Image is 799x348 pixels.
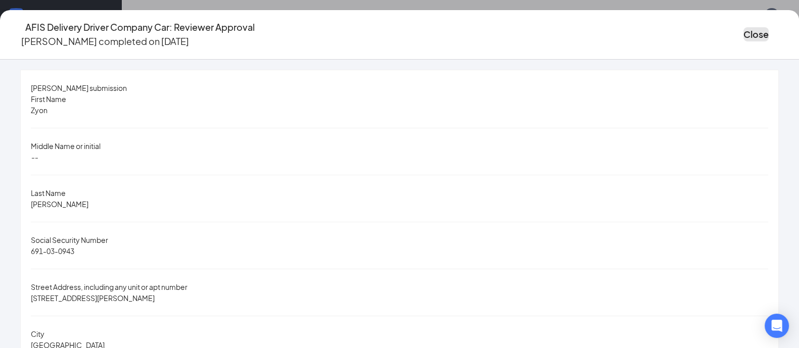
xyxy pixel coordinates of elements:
[31,106,48,115] span: Zyon
[25,20,255,34] h4: AFIS Delivery Driver Company Car: Reviewer Approval
[31,246,74,256] span: 691-03-0943
[31,235,108,244] span: Social Security Number
[21,34,189,48] p: [PERSON_NAME] completed on [DATE]
[31,188,66,197] span: Last Name
[765,314,789,338] div: Open Intercom Messenger
[31,83,127,92] span: [PERSON_NAME] submission
[31,329,44,338] span: City
[31,141,101,151] span: Middle Name or initial
[743,27,769,41] button: Close
[31,153,38,162] span: --
[31,293,155,303] span: [STREET_ADDRESS][PERSON_NAME]
[31,94,66,104] span: First Name
[31,200,88,209] span: [PERSON_NAME]
[31,282,187,291] span: Street Address, including any unit or apt number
